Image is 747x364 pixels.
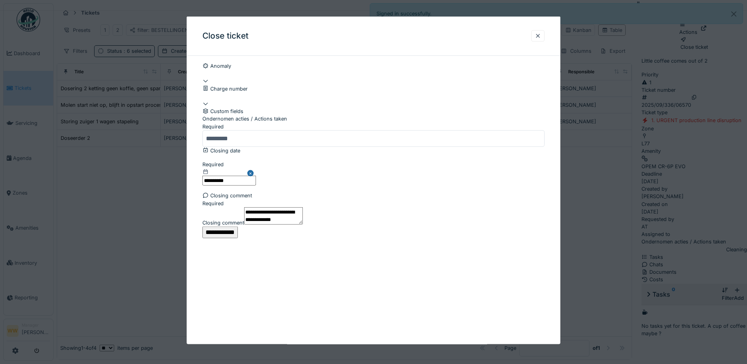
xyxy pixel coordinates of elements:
div: Anomaly [202,62,545,70]
div: Closing comment [202,192,545,199]
div: Required [202,160,256,168]
div: Charge number [202,85,545,92]
div: Closing date [202,147,545,154]
div: Custom fields [202,108,545,115]
div: Required [202,123,545,130]
button: Close [247,160,256,186]
label: Closing comment [202,219,244,227]
div: Required [202,199,545,207]
label: Ondernomen acties / Actions taken [202,115,287,123]
h3: Close ticket [202,31,248,41]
